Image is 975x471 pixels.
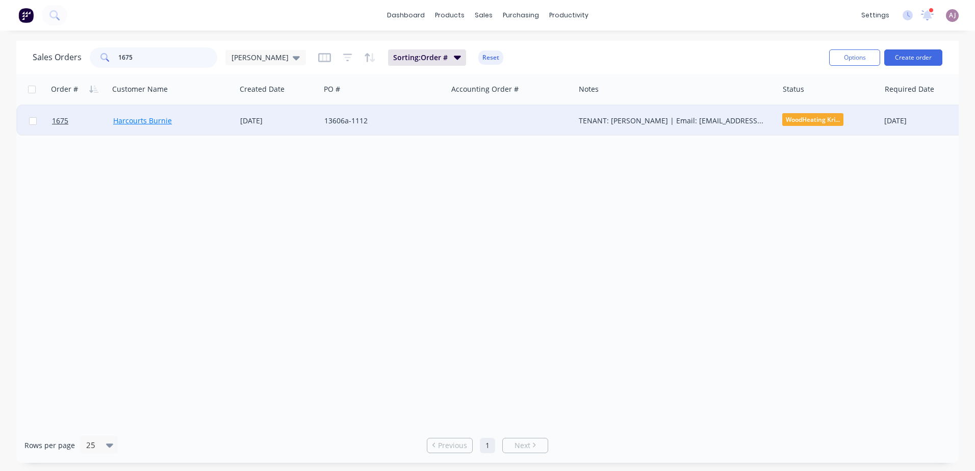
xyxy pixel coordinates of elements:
[393,53,448,63] span: Sorting: Order #
[783,84,804,94] div: Status
[579,116,764,126] div: TENANT: [PERSON_NAME] | Email: [EMAIL_ADDRESS][DOMAIN_NAME] | Phone: [PHONE_NUMBER] KEY # 712
[478,50,503,65] button: Reset
[324,84,340,94] div: PO #
[423,438,552,453] ul: Pagination
[829,49,880,66] button: Options
[18,8,34,23] img: Factory
[51,84,78,94] div: Order #
[430,8,470,23] div: products
[480,438,495,453] a: Page 1 is your current page
[438,440,467,451] span: Previous
[949,11,956,20] span: AJ
[240,116,316,126] div: [DATE]
[324,116,438,126] div: 13606a-1112
[52,116,68,126] span: 1675
[885,84,934,94] div: Required Date
[544,8,594,23] div: productivity
[33,53,82,62] h1: Sales Orders
[427,440,472,451] a: Previous page
[382,8,430,23] a: dashboard
[515,440,530,451] span: Next
[113,116,172,125] a: Harcourts Burnie
[118,47,218,68] input: Search...
[884,116,965,126] div: [DATE]
[451,84,519,94] div: Accounting Order #
[470,8,498,23] div: sales
[232,52,289,63] span: [PERSON_NAME]
[856,8,894,23] div: settings
[782,113,843,126] span: WoodHeating Kri...
[24,440,75,451] span: Rows per page
[884,49,942,66] button: Create order
[112,84,168,94] div: Customer Name
[240,84,285,94] div: Created Date
[503,440,548,451] a: Next page
[579,84,599,94] div: Notes
[388,49,466,66] button: Sorting:Order #
[52,106,113,136] a: 1675
[498,8,544,23] div: purchasing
